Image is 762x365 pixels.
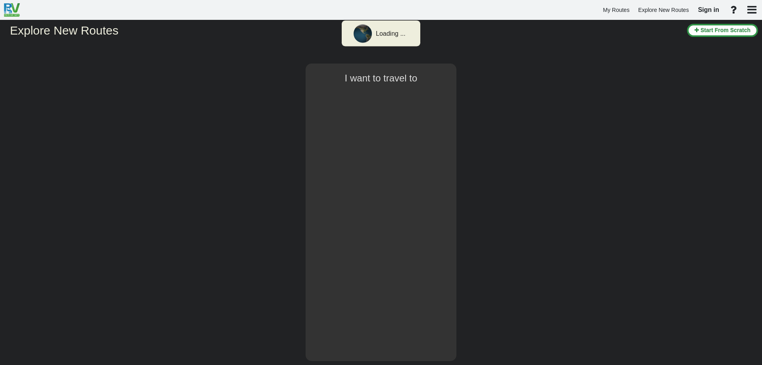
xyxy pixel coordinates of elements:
[687,24,758,37] button: Start From Scratch
[698,6,719,13] span: Sign in
[10,24,681,37] h2: Explore New Routes
[695,2,723,18] a: Sign in
[4,3,20,17] img: RvPlanetLogo.png
[700,27,750,33] span: Start From Scratch
[635,2,693,18] a: Explore New Routes
[345,73,418,83] span: I want to travel to
[376,29,406,39] div: Loading ...
[638,7,689,13] span: Explore New Routes
[599,2,633,18] a: My Routes
[603,7,629,13] span: My Routes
